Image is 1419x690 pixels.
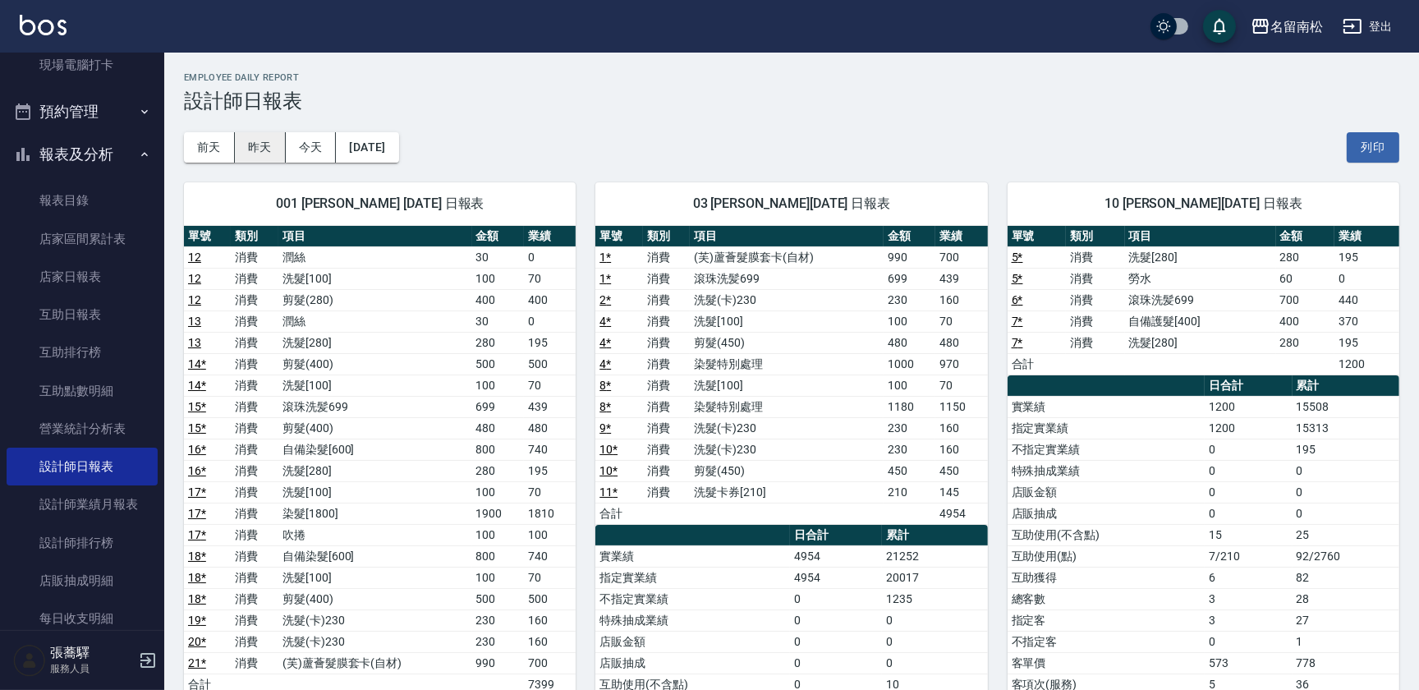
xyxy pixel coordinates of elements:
[472,460,524,481] td: 280
[524,524,576,545] td: 100
[690,439,884,460] td: 洗髮(卡)230
[524,588,576,609] td: 500
[1334,332,1399,353] td: 195
[1125,268,1276,289] td: 勞水
[884,375,935,396] td: 100
[1276,310,1334,332] td: 400
[884,310,935,332] td: 100
[1205,524,1292,545] td: 15
[935,417,987,439] td: 160
[1293,460,1399,481] td: 0
[7,524,158,562] a: 設計師排行榜
[278,353,472,375] td: 剪髮(400)
[1205,375,1292,397] th: 日合計
[884,226,935,247] th: 金額
[278,567,472,588] td: 洗髮[100]
[884,439,935,460] td: 230
[790,545,882,567] td: 4954
[1276,226,1334,247] th: 金額
[690,460,884,481] td: 剪髮(450)
[1276,246,1334,268] td: 280
[1008,588,1205,609] td: 總客數
[524,503,576,524] td: 1810
[1066,226,1124,247] th: 類別
[1008,396,1205,417] td: 實業績
[472,417,524,439] td: 480
[524,631,576,652] td: 160
[884,332,935,353] td: 480
[1203,10,1236,43] button: save
[184,90,1399,113] h3: 設計師日報表
[643,353,690,375] td: 消費
[790,631,882,652] td: 0
[1008,226,1399,375] table: a dense table
[884,460,935,481] td: 450
[231,609,278,631] td: 消費
[884,481,935,503] td: 210
[643,226,690,247] th: 類別
[7,258,158,296] a: 店家日報表
[882,525,987,546] th: 累計
[524,310,576,332] td: 0
[1205,609,1292,631] td: 3
[204,195,556,212] span: 001 [PERSON_NAME] [DATE] 日報表
[935,396,987,417] td: 1150
[595,609,790,631] td: 特殊抽成業績
[278,609,472,631] td: 洗髮(卡)230
[524,417,576,439] td: 480
[278,439,472,460] td: 自備染髮[600]
[278,246,472,268] td: 潤絲
[790,525,882,546] th: 日合計
[882,652,987,674] td: 0
[690,268,884,289] td: 滾珠洗髪699
[231,289,278,310] td: 消費
[231,268,278,289] td: 消費
[188,336,201,349] a: 13
[935,226,987,247] th: 業績
[472,652,524,674] td: 990
[20,15,67,35] img: Logo
[472,503,524,524] td: 1900
[595,588,790,609] td: 不指定實業績
[278,631,472,652] td: 洗髮(卡)230
[690,481,884,503] td: 洗髮卡券[210]
[790,652,882,674] td: 0
[7,372,158,410] a: 互助點數明細
[278,332,472,353] td: 洗髮[280]
[1293,439,1399,460] td: 195
[1293,417,1399,439] td: 15313
[7,562,158,600] a: 店販抽成明細
[643,481,690,503] td: 消費
[472,609,524,631] td: 230
[643,268,690,289] td: 消費
[231,439,278,460] td: 消費
[524,545,576,567] td: 740
[231,481,278,503] td: 消費
[643,375,690,396] td: 消費
[7,448,158,485] a: 設計師日報表
[1293,481,1399,503] td: 0
[1066,332,1124,353] td: 消費
[278,226,472,247] th: 項目
[690,310,884,332] td: 洗髮[100]
[278,481,472,503] td: 洗髮[100]
[882,631,987,652] td: 0
[690,332,884,353] td: 剪髮(450)
[472,396,524,417] td: 699
[643,289,690,310] td: 消費
[595,567,790,588] td: 指定實業績
[643,439,690,460] td: 消費
[643,460,690,481] td: 消費
[790,609,882,631] td: 0
[231,417,278,439] td: 消費
[690,289,884,310] td: 洗髮(卡)230
[690,246,884,268] td: (芙)蘆薈髮膜套卡(自材)
[884,246,935,268] td: 990
[935,439,987,460] td: 160
[7,90,158,133] button: 預約管理
[235,132,286,163] button: 昨天
[1027,195,1380,212] span: 10 [PERSON_NAME][DATE] 日報表
[1334,289,1399,310] td: 440
[884,289,935,310] td: 230
[884,268,935,289] td: 699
